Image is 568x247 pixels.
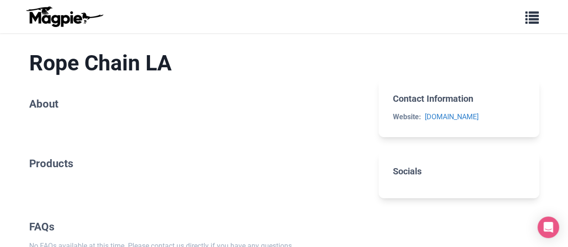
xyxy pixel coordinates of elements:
h1: Rope Chain LA [29,50,365,76]
h2: FAQs [29,221,365,234]
h2: About [29,98,365,111]
div: Open Intercom Messenger [537,217,559,238]
a: [DOMAIN_NAME] [425,113,479,121]
img: logo-ab69f6fb50320c5b225c76a69d11143b.png [24,6,105,27]
h2: Contact Information [393,93,524,104]
h2: Socials [393,166,524,177]
strong: Website: [393,113,421,121]
h2: Products [29,157,365,170]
